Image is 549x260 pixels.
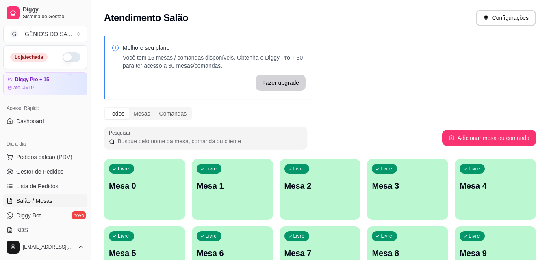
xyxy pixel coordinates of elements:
[118,165,129,172] p: Livre
[123,54,306,70] p: Você tem 15 mesas / comandas disponíveis. Obtenha o Diggy Pro + 30 para ter acesso a 30 mesas/com...
[16,153,72,161] span: Pedidos balcão (PDV)
[293,233,305,239] p: Livre
[25,30,72,38] div: GÊNIO'S DO SA ...
[16,197,52,205] span: Salão / Mesas
[10,30,18,38] span: G
[197,180,268,191] p: Mesa 1
[16,117,44,125] span: Dashboard
[455,159,536,220] button: LivreMesa 4
[13,84,34,91] article: até 05/10
[381,233,392,239] p: Livre
[104,159,185,220] button: LivreMesa 0
[115,137,302,145] input: Pesquisar
[15,77,49,83] article: Diggy Pro + 15
[460,180,531,191] p: Mesa 4
[284,247,356,259] p: Mesa 7
[256,75,306,91] button: Fazer upgrade
[109,180,180,191] p: Mesa 0
[3,72,87,95] a: Diggy Pro + 15até 05/10
[3,165,87,178] a: Gestor de Pedidos
[3,102,87,115] div: Acesso Rápido
[104,11,188,24] h2: Atendimento Salão
[381,165,392,172] p: Livre
[23,244,74,250] span: [EMAIL_ADDRESS][DOMAIN_NAME]
[3,3,87,23] a: DiggySistema de Gestão
[280,159,361,220] button: LivreMesa 2
[3,115,87,128] a: Dashboard
[3,209,87,222] a: Diggy Botnovo
[206,165,217,172] p: Livre
[109,129,133,136] label: Pesquisar
[10,53,48,62] div: Loja fechada
[3,26,87,42] button: Select a team
[284,180,356,191] p: Mesa 2
[3,194,87,207] a: Salão / Mesas
[109,247,180,259] p: Mesa 5
[197,247,268,259] p: Mesa 6
[23,6,84,13] span: Diggy
[16,182,59,190] span: Lista de Pedidos
[476,10,536,26] button: Configurações
[16,226,28,234] span: KDS
[469,165,480,172] p: Livre
[192,159,273,220] button: LivreMesa 1
[105,108,129,119] div: Todos
[293,165,305,172] p: Livre
[3,237,87,257] button: [EMAIL_ADDRESS][DOMAIN_NAME]
[16,211,41,219] span: Diggy Bot
[3,138,87,150] div: Dia a dia
[460,247,531,259] p: Mesa 9
[23,13,84,20] span: Sistema de Gestão
[206,233,217,239] p: Livre
[63,52,80,62] button: Alterar Status
[16,168,63,176] span: Gestor de Pedidos
[367,159,448,220] button: LivreMesa 3
[129,108,154,119] div: Mesas
[372,247,443,259] p: Mesa 8
[123,44,306,52] p: Melhore seu plano
[3,150,87,163] button: Pedidos balcão (PDV)
[469,233,480,239] p: Livre
[3,223,87,236] a: KDS
[3,180,87,193] a: Lista de Pedidos
[118,233,129,239] p: Livre
[372,180,443,191] p: Mesa 3
[442,130,536,146] button: Adicionar mesa ou comanda
[155,108,191,119] div: Comandas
